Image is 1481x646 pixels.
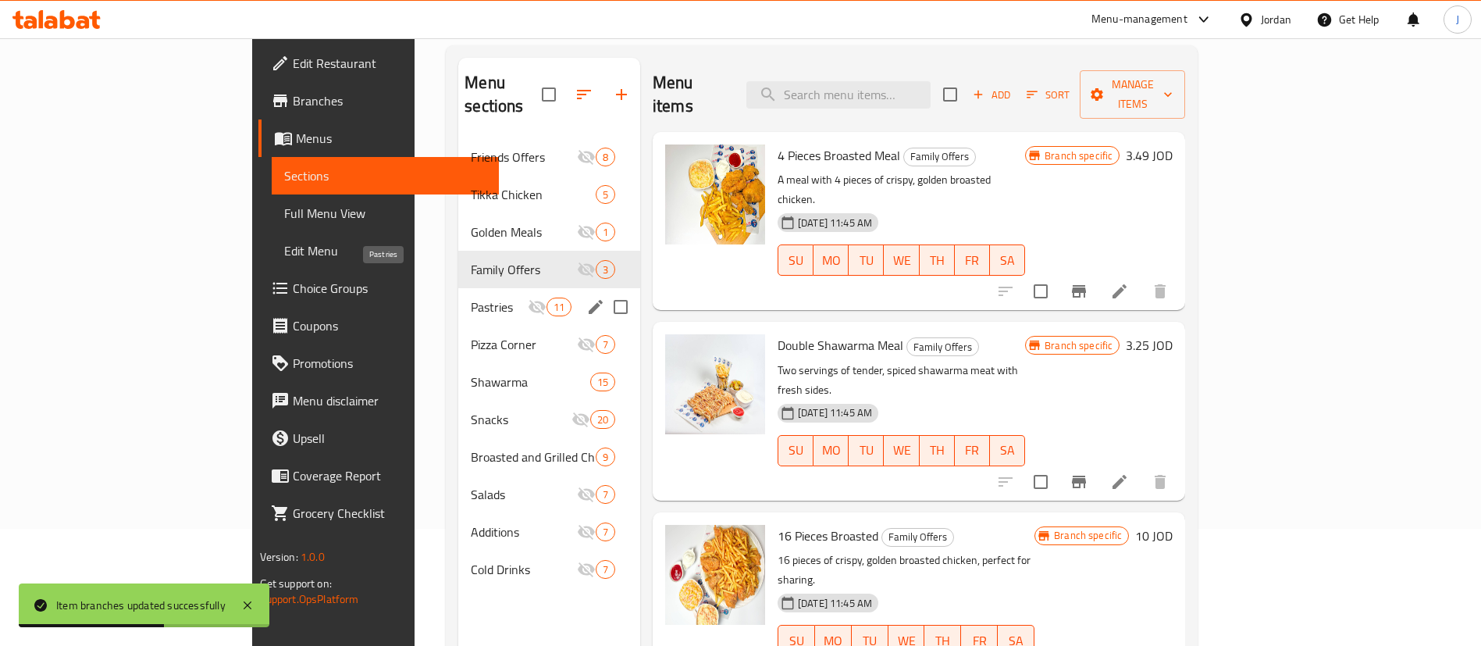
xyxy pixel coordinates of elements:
span: Sort sections [565,76,603,113]
div: Family Offers [906,337,979,356]
div: items [596,223,615,241]
span: Upsell [293,429,487,448]
span: WE [890,439,913,462]
svg: Inactive section [571,410,590,429]
img: Double Shawarma Meal [665,334,765,434]
div: Pizza Corner7 [458,326,640,363]
span: Promotions [293,354,487,373]
button: edit [584,295,607,319]
nav: Menu sections [458,132,640,594]
div: items [590,373,615,391]
span: J [1456,11,1459,28]
button: SA [990,244,1025,276]
img: 16 Pieces Broasted [665,525,765,625]
button: delete [1141,463,1179,501]
a: Coupons [258,307,500,344]
div: Golden Meals1 [458,213,640,251]
svg: Inactive section [577,523,596,541]
button: MO [813,244,849,276]
a: Edit Restaurant [258,45,500,82]
div: Snacks20 [458,401,640,438]
span: Friends Offers [471,148,577,166]
div: Cold Drinks [471,560,577,579]
span: TU [855,439,878,462]
div: Cold Drinks7 [458,551,640,588]
span: Branch specific [1048,528,1128,543]
div: Shawarma15 [458,363,640,401]
span: 5 [596,187,614,202]
span: Salads [471,485,577,504]
span: Menus [296,129,487,148]
span: 1.0.0 [301,547,325,567]
div: items [596,148,615,166]
span: Pizza Corner [471,335,577,354]
div: Pastries11edit [458,288,640,326]
div: Menu-management [1091,10,1187,29]
a: Edit Menu [272,232,500,269]
a: Upsell [258,419,500,457]
span: SA [996,249,1019,272]
span: Select all sections [532,78,565,111]
div: items [546,298,571,316]
svg: Inactive section [577,560,596,579]
button: TU [849,244,884,276]
a: Choice Groups [258,269,500,307]
span: Family Offers [471,260,577,279]
span: Snacks [471,410,571,429]
span: SU [785,249,807,272]
span: Broasted and Grilled Chicken [471,448,596,466]
div: Salads7 [458,476,640,513]
span: Select section [934,78,967,111]
p: 16 pieces of crispy, golden broasted chicken, perfect for sharing. [778,551,1034,590]
span: Select to update [1024,466,1057,498]
button: Manage items [1080,70,1185,119]
button: MO [813,435,849,466]
button: SU [778,244,813,276]
span: [DATE] 11:45 AM [792,216,878,230]
div: items [596,485,615,504]
div: items [596,560,615,579]
span: SU [785,439,807,462]
a: Edit menu item [1110,282,1129,301]
svg: Inactive section [577,148,596,166]
div: items [596,335,615,354]
div: items [596,185,615,204]
button: WE [884,244,919,276]
span: Family Offers [882,528,953,546]
svg: Inactive section [577,485,596,504]
span: TH [926,249,949,272]
span: 8 [596,150,614,165]
input: search [746,81,931,109]
span: Coupons [293,316,487,335]
button: TH [920,435,955,466]
div: Tikka Chicken [471,185,596,204]
span: Grocery Checklist [293,504,487,523]
span: 7 [596,487,614,502]
div: items [590,410,615,429]
svg: Inactive section [577,260,596,279]
div: Item branches updated successfully [56,597,226,614]
a: Sections [272,157,500,195]
span: Sort [1027,86,1070,104]
span: Golden Meals [471,223,577,241]
p: Two servings of tender, spiced shawarma meat with fresh sides. [778,361,1025,400]
span: FR [961,439,984,462]
div: Shawarma [471,373,589,391]
span: Manage items [1092,75,1173,114]
span: Branch specific [1038,338,1119,353]
h6: 10 JOD [1135,525,1173,547]
span: 16 Pieces Broasted [778,524,878,548]
div: Tikka Chicken5 [458,176,640,213]
button: TU [849,435,884,466]
span: Add [970,86,1013,104]
span: Menu disclaimer [293,391,487,410]
button: Add [967,83,1016,107]
svg: Inactive section [528,298,546,316]
span: 7 [596,562,614,577]
p: A meal with 4 pieces of crispy, golden broasted chicken. [778,170,1025,209]
button: delete [1141,273,1179,310]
